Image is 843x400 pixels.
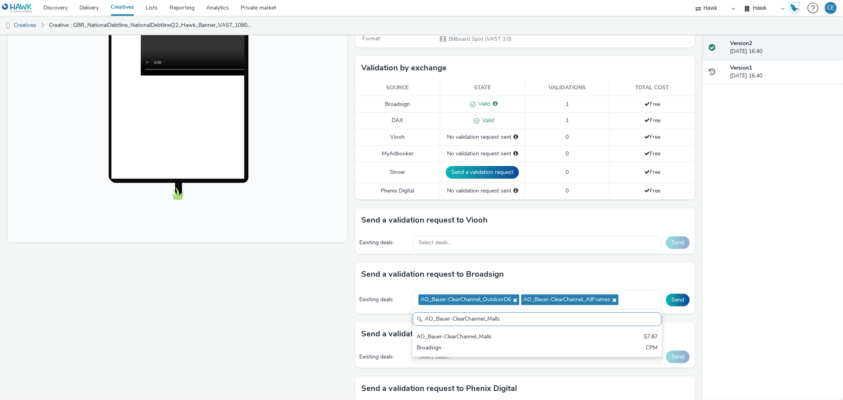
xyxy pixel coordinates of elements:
button: Send [666,236,690,249]
span: Free [644,187,660,194]
div: $7.87 [644,333,658,342]
td: Phenix Digital [355,183,440,199]
td: MyAdbooker [355,145,440,162]
th: Total cost [610,80,695,96]
span: Free [644,117,660,124]
span: Select deals... [419,354,451,360]
div: CPM [646,344,658,353]
div: Existing deals [359,353,408,361]
div: Please select a deal below and click on Send to send a validation request to Phenix Digital. [513,187,518,195]
span: 1 [566,100,569,108]
div: No validation request sent [444,150,521,158]
span: AO_Bauer-ClearChannel_OutdoorD6 [421,296,511,303]
strong: Version 1 [730,64,752,72]
div: No validation request sent [444,133,521,141]
div: Existing deals [359,239,408,247]
span: Format [362,35,380,42]
button: Send [666,294,690,306]
h3: Send a validation request to Phenix Digital [361,383,517,394]
td: DAX [355,113,440,129]
td: Broadsign [355,96,440,113]
span: 0 [566,133,569,141]
img: dooh [4,22,12,30]
span: Free [644,133,660,141]
div: Please select a deal below and click on Send to send a validation request to MyAdbooker. [513,150,518,158]
div: Broadsign [417,344,576,353]
div: Existing deals [359,296,408,304]
span: Free [644,100,660,108]
button: Send [666,351,690,363]
span: Select deals... [419,240,451,246]
div: [DATE] 16:40 [730,40,837,56]
strong: Version 2 [730,40,752,47]
td: Viooh [355,129,440,145]
div: Please select a deal below and click on Send to send a validation request to Viooh. [513,133,518,141]
div: No validation request sent [444,187,521,195]
a: Hawk Academy [788,2,803,14]
th: Source [355,80,440,96]
input: Search...... [413,312,662,326]
span: 0 [566,187,569,194]
span: 1 [566,117,569,124]
span: Free [644,150,660,157]
img: Hawk Academy [788,2,800,14]
span: 0 [566,150,569,157]
h3: Send a validation request to Broadsign [361,268,504,280]
th: State [440,80,525,96]
a: Creative : GBR_NationalDebtline_NationalDebtlineQ2_Hawk_Banner_VAST_1080x1920_Trust_10"_20250429 [45,16,256,35]
span: AO_Bauer-ClearChannel_AllFrames [523,296,610,303]
div: [DATE] 16:40 [730,64,837,80]
span: 0 [566,168,569,176]
span: Free [644,168,660,176]
span: Billboard Spot (VAST 3.0) [448,35,511,43]
td: Stroer [355,162,440,183]
span: Valid [475,100,490,108]
span: Valid [479,117,494,124]
div: CE [828,2,834,14]
img: undefined Logo [2,3,32,13]
h3: Send a validation request to Viooh [361,214,488,226]
div: AO_Bauer-ClearChannel_Malls [417,333,576,342]
button: Send a validation request [446,166,519,179]
h3: Validation by exchange [361,62,447,74]
h3: Send a validation request to MyAdbooker [361,328,514,340]
th: Validations [525,80,610,96]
